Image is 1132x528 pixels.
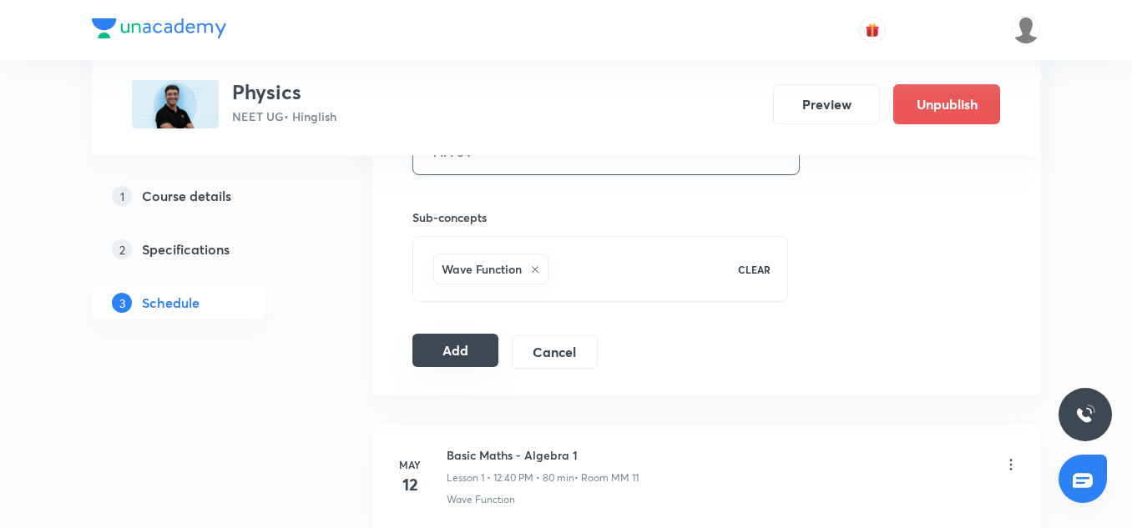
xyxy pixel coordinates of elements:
[574,470,639,485] p: • Room MM 11
[112,239,132,259] p: 2
[232,108,336,125] p: NEET UG • Hinglish
[393,472,427,497] h4: 12
[142,239,230,259] h5: Specifications
[773,84,880,124] button: Preview
[142,293,200,313] h5: Schedule
[92,18,226,43] a: Company Logo
[1012,16,1040,44] img: Anshumaan Gangrade
[512,335,598,369] button: Cancel
[92,18,226,38] img: Company Logo
[92,233,319,266] a: 2Specifications
[859,17,886,43] button: avatar
[893,84,1000,124] button: Unpublish
[412,209,788,226] h6: Sub-concepts
[92,179,319,213] a: 1Course details
[447,470,574,485] p: Lesson 1 • 12:40 PM • 80 min
[393,457,427,472] h6: May
[738,262,771,277] p: CLEAR
[132,80,219,128] img: E800EA8A-99EC-4A5B-8A12-76D8939C0237_plus.png
[442,260,522,278] h6: Wave Function
[1075,405,1095,425] img: ttu
[112,293,132,313] p: 3
[142,186,231,206] h5: Course details
[232,80,336,104] h3: Physics
[412,334,498,367] button: Add
[447,446,639,464] h6: Basic Maths - Algebra 1
[112,186,132,206] p: 1
[865,23,880,38] img: avatar
[447,492,515,507] p: Wave Function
